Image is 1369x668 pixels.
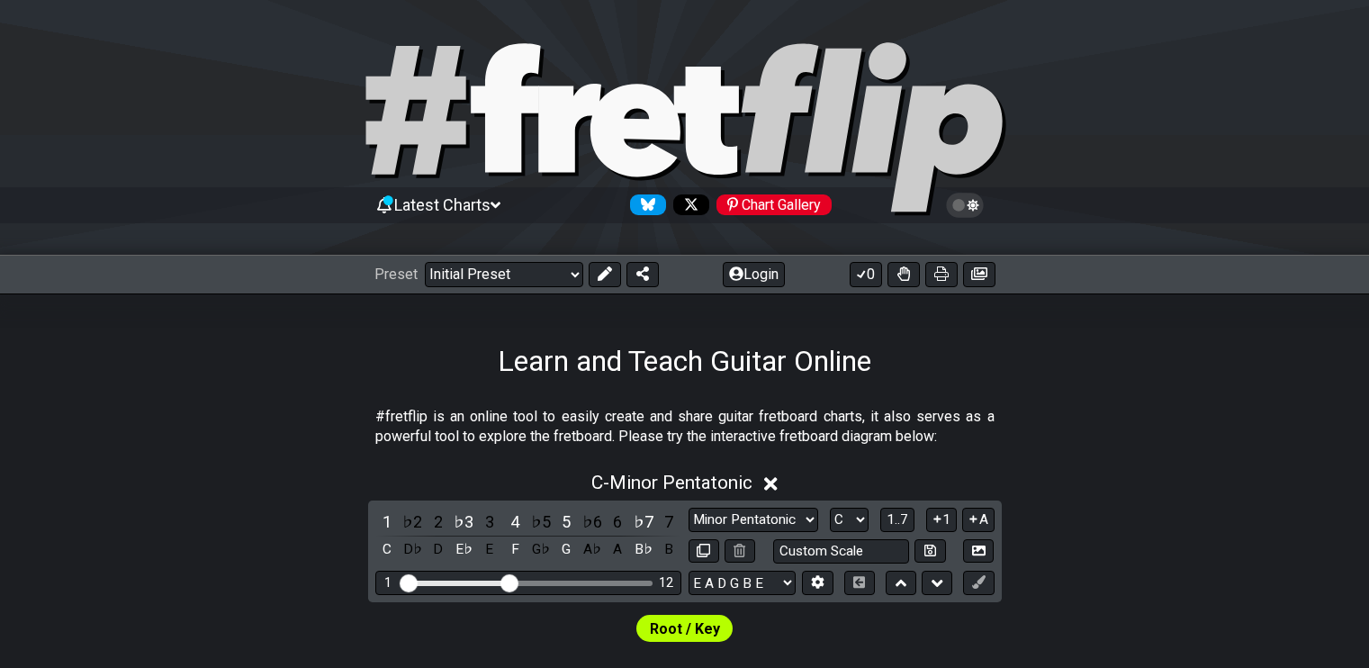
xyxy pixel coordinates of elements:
[394,195,491,214] span: Latest Charts
[723,262,785,287] button: Login
[926,508,957,532] button: 1
[650,616,720,642] span: First enable full edit mode to edit
[401,510,424,534] div: toggle scale degree
[375,537,399,562] div: toggle pitch class
[725,539,755,564] button: Delete
[478,537,501,562] div: toggle pitch class
[626,262,659,287] button: Share Preset
[962,508,994,532] button: A
[963,539,994,564] button: Create Image
[503,537,527,562] div: toggle pitch class
[581,510,604,534] div: toggle scale degree
[427,510,450,534] div: toggle scale degree
[581,537,604,562] div: toggle pitch class
[914,539,945,564] button: Store user defined scale
[554,537,578,562] div: toggle pitch class
[887,511,908,528] span: 1..7
[802,571,833,595] button: Edit Tuning
[606,537,629,562] div: toggle pitch class
[716,194,832,215] div: Chart Gallery
[503,510,527,534] div: toggle scale degree
[657,510,680,534] div: toggle scale degree
[887,262,920,287] button: Toggle Dexterity for all fretkits
[963,262,995,287] button: Create image
[886,571,916,595] button: Move up
[850,262,882,287] button: 0
[963,571,994,595] button: First click edit preset to enable marker editing
[922,571,952,595] button: Move down
[591,472,752,493] span: C - Minor Pentatonic
[425,262,583,287] select: Preset
[632,537,655,562] div: toggle pitch class
[632,510,655,534] div: toggle scale degree
[925,262,958,287] button: Print
[529,537,553,562] div: toggle pitch class
[375,407,995,447] p: #fretflip is an online tool to easily create and share guitar fretboard charts, it also serves as...
[375,510,399,534] div: toggle scale degree
[666,194,709,215] a: Follow #fretflip at X
[529,510,553,534] div: toggle scale degree
[606,510,629,534] div: toggle scale degree
[689,539,719,564] button: Copy
[554,510,578,534] div: toggle scale degree
[689,571,796,595] select: Tuning
[689,508,818,532] select: Scale
[452,537,475,562] div: toggle pitch class
[659,575,673,591] div: 12
[452,510,475,534] div: toggle scale degree
[657,537,680,562] div: toggle pitch class
[955,197,976,213] span: Toggle light / dark theme
[401,537,424,562] div: toggle pitch class
[709,194,832,215] a: #fretflip at Pinterest
[374,266,418,283] span: Preset
[375,571,681,595] div: Visible fret range
[623,194,666,215] a: Follow #fretflip at Bluesky
[427,537,450,562] div: toggle pitch class
[844,571,875,595] button: Toggle horizontal chord view
[880,508,914,532] button: 1..7
[830,508,869,532] select: Tonic/Root
[589,262,621,287] button: Edit Preset
[478,510,501,534] div: toggle scale degree
[498,344,871,378] h1: Learn and Teach Guitar Online
[384,575,392,591] div: 1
